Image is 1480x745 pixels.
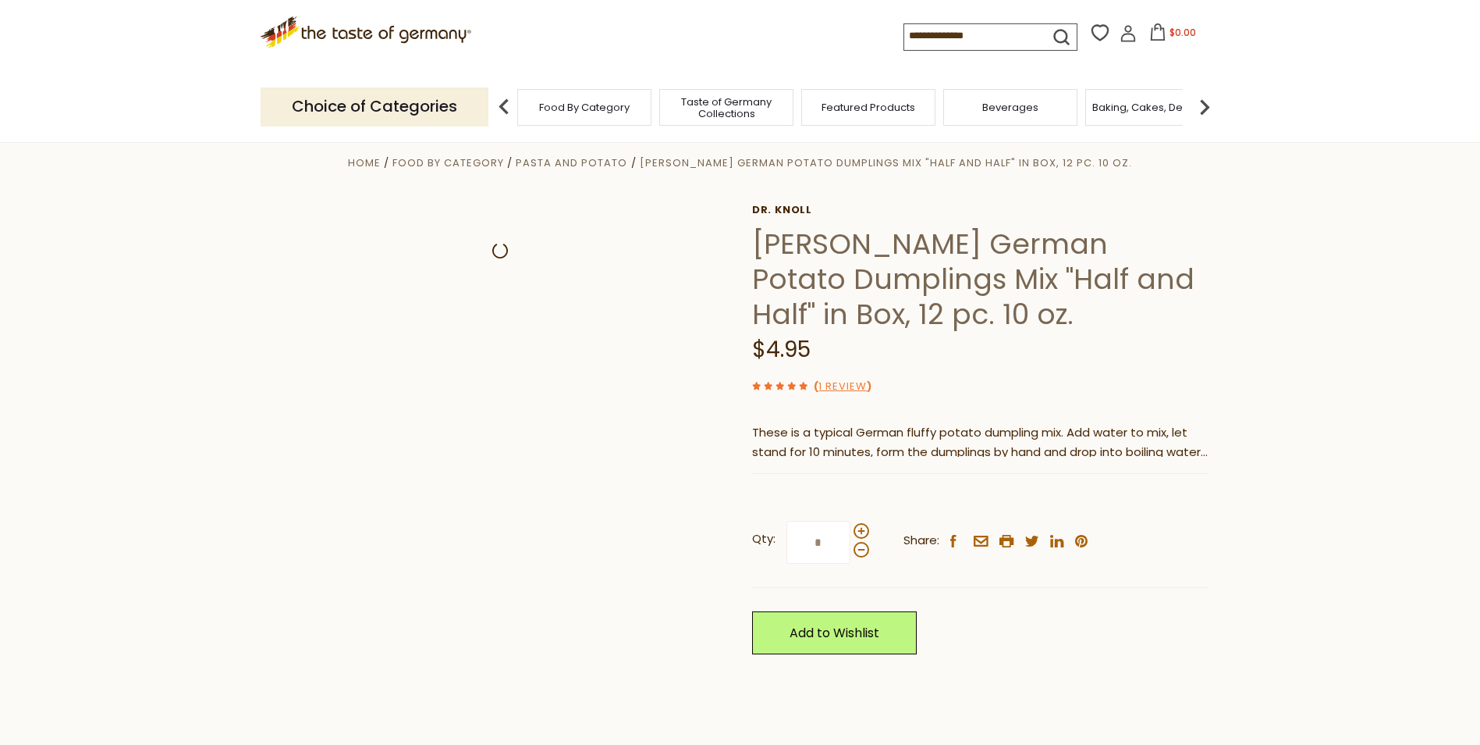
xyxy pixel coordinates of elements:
[539,102,630,113] a: Food By Category
[752,334,811,365] span: $4.95
[752,226,1208,332] h1: [PERSON_NAME] German Potato Dumplings Mix "Half and Half" in Box, 12 pc. 10 oz.
[1140,23,1206,47] button: $0.00
[1169,26,1196,39] span: $0.00
[752,423,1208,462] p: These is a typical German fluffy potato dumpling mix. Add water to mix, let stand for 10 minutes,...
[903,531,939,551] span: Share:
[392,155,504,170] a: Food By Category
[814,379,871,394] span: ( )
[664,96,789,119] a: Taste of Germany Collections
[488,91,520,123] img: previous arrow
[982,102,1038,113] a: Beverages
[261,87,488,126] p: Choice of Categories
[1189,91,1220,123] img: next arrow
[786,521,850,564] input: Qty:
[516,155,627,170] a: Pasta and Potato
[752,529,775,549] strong: Qty:
[1092,102,1213,113] a: Baking, Cakes, Desserts
[752,204,1208,216] a: Dr. Knoll
[822,102,915,113] a: Featured Products
[818,379,867,395] a: 1 Review
[640,155,1132,170] a: [PERSON_NAME] German Potato Dumplings Mix "Half and Half" in Box, 12 pc. 10 oz.
[348,155,381,170] a: Home
[752,611,917,654] a: Add to Wishlist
